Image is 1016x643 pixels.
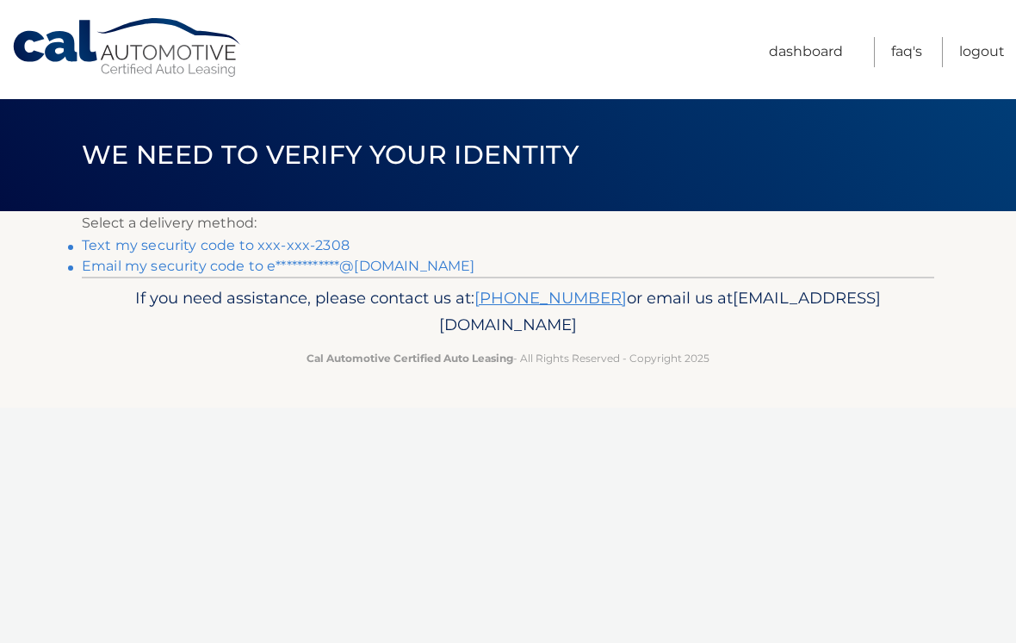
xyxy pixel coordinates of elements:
[82,211,934,235] p: Select a delivery method:
[474,288,627,308] a: [PHONE_NUMBER]
[82,237,350,253] a: Text my security code to xxx-xxx-2308
[82,139,579,171] span: We need to verify your identity
[93,349,923,367] p: - All Rights Reserved - Copyright 2025
[959,37,1005,67] a: Logout
[769,37,843,67] a: Dashboard
[11,17,244,78] a: Cal Automotive
[93,284,923,340] p: If you need assistance, please contact us at: or email us at
[307,352,513,365] strong: Cal Automotive Certified Auto Leasing
[891,37,922,67] a: FAQ's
